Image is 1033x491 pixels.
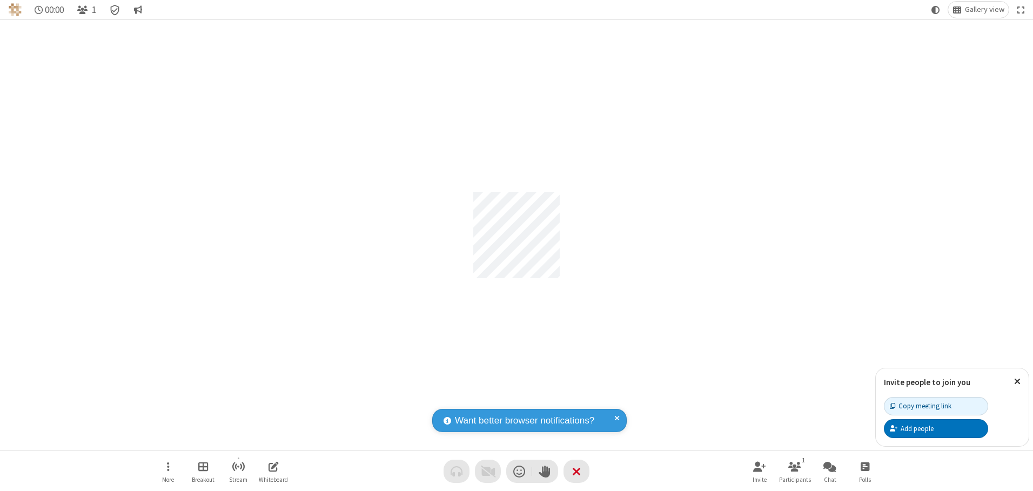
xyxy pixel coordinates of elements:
[859,476,871,483] span: Polls
[475,460,501,483] button: Video
[890,401,951,411] div: Copy meeting link
[506,460,532,483] button: Send a reaction
[849,456,881,487] button: Open poll
[884,419,988,438] button: Add people
[92,5,96,15] span: 1
[779,456,811,487] button: Open participant list
[799,455,808,465] div: 1
[564,460,589,483] button: End or leave meeting
[30,2,69,18] div: Timer
[72,2,100,18] button: Open participant list
[9,3,22,16] img: QA Selenium DO NOT DELETE OR CHANGE
[814,456,846,487] button: Open chat
[45,5,64,15] span: 00:00
[229,476,247,483] span: Stream
[455,414,594,428] span: Want better browser notifications?
[753,476,767,483] span: Invite
[824,476,836,483] span: Chat
[259,476,288,483] span: Whiteboard
[257,456,290,487] button: Open shared whiteboard
[1013,2,1029,18] button: Fullscreen
[152,456,184,487] button: Open menu
[222,456,254,487] button: Start streaming
[129,2,146,18] button: Conversation
[187,456,219,487] button: Manage Breakout Rooms
[444,460,469,483] button: Audio problem - check your Internet connection or call by phone
[105,2,125,18] div: Meeting details Encryption enabled
[192,476,214,483] span: Breakout
[779,476,811,483] span: Participants
[162,476,174,483] span: More
[532,460,558,483] button: Raise hand
[1006,368,1029,395] button: Close popover
[743,456,776,487] button: Invite participants (Alt+I)
[948,2,1009,18] button: Change layout
[884,377,970,387] label: Invite people to join you
[884,397,988,415] button: Copy meeting link
[927,2,944,18] button: Using system theme
[965,5,1004,14] span: Gallery view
